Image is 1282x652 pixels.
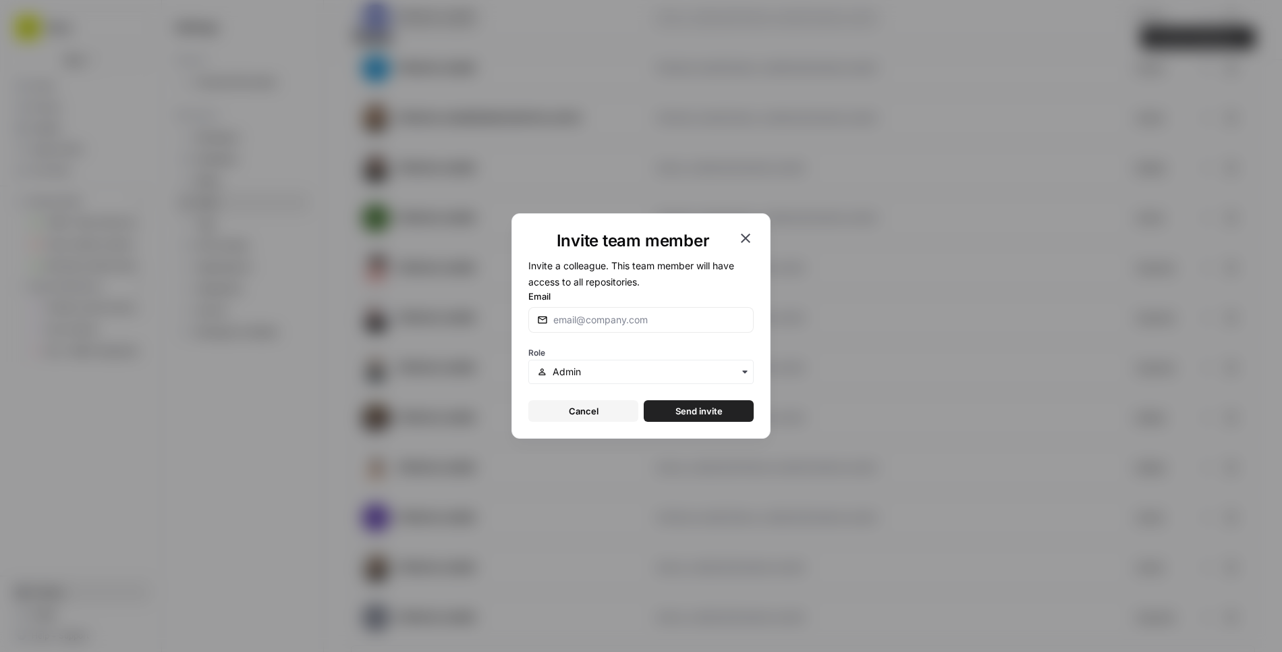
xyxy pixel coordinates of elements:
[528,348,545,358] span: Role
[675,404,723,418] span: Send invite
[644,400,754,422] button: Send invite
[528,290,754,303] label: Email
[553,313,745,327] input: email@company.com
[553,365,745,379] input: Admin
[528,230,737,252] h1: Invite team member
[528,400,638,422] button: Cancel
[528,260,734,288] span: Invite a colleague. This team member will have access to all repositories.
[569,404,598,418] span: Cancel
